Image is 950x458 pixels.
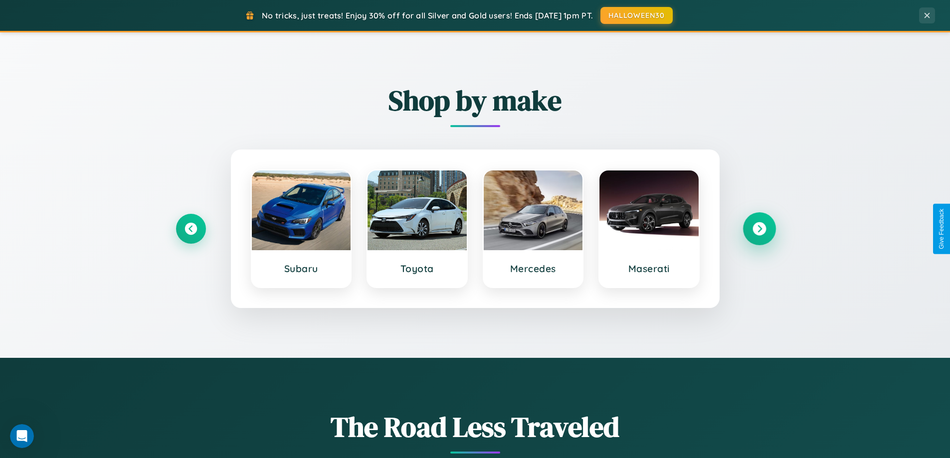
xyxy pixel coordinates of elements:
[494,263,573,275] h3: Mercedes
[938,209,945,249] div: Give Feedback
[378,263,457,275] h3: Toyota
[176,81,774,120] h2: Shop by make
[262,10,593,20] span: No tricks, just treats! Enjoy 30% off for all Silver and Gold users! Ends [DATE] 1pm PT.
[176,408,774,446] h1: The Road Less Traveled
[262,263,341,275] h3: Subaru
[10,424,34,448] iframe: Intercom live chat
[609,263,689,275] h3: Maserati
[600,7,673,24] button: HALLOWEEN30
